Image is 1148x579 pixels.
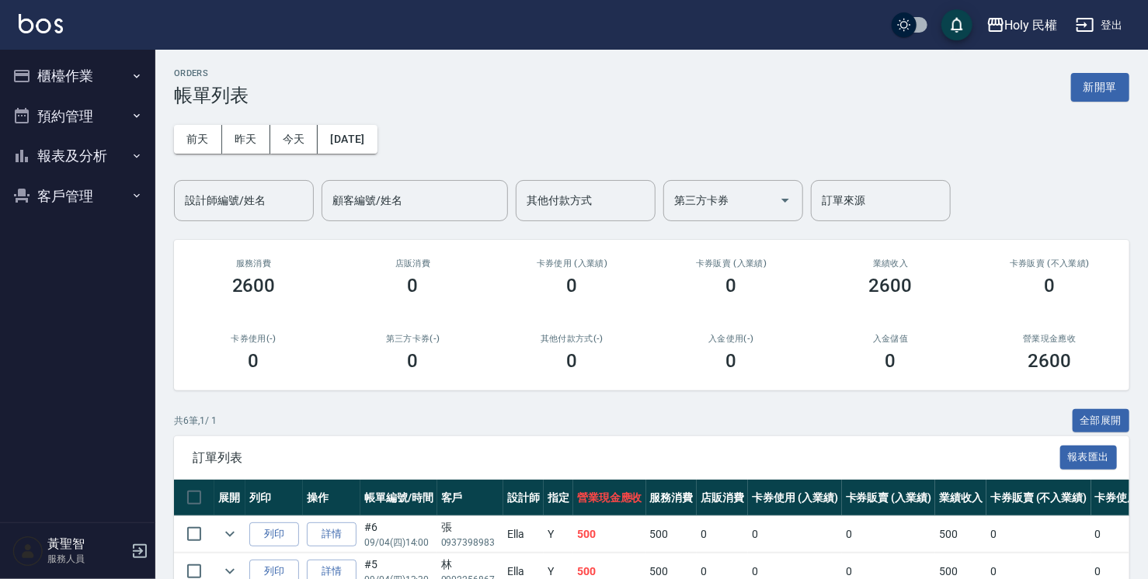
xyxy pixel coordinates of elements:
button: Holy 民權 [980,9,1064,41]
h3: 0 [885,350,896,372]
span: 訂單列表 [193,450,1060,466]
button: 櫃檯作業 [6,56,149,96]
h2: 卡券使用(-) [193,334,315,344]
td: 0 [842,516,936,553]
img: Person [12,536,43,567]
h3: 2600 [1028,350,1072,372]
h3: 0 [726,275,737,296]
h2: 卡券販賣 (不入業績) [989,258,1111,269]
button: 預約管理 [6,96,149,137]
th: 店販消費 [697,480,748,516]
h2: 其他付款方式(-) [511,334,633,344]
th: 列印 [245,480,303,516]
p: 0937398983 [441,536,500,550]
h5: 黃聖智 [47,536,127,552]
h3: 0 [408,275,419,296]
button: 全部展開 [1073,409,1130,433]
td: Y [544,516,573,553]
p: 服務人員 [47,552,127,566]
button: 新開單 [1071,73,1129,102]
button: 報表匯出 [1060,446,1118,470]
h2: 店販消費 [352,258,474,269]
h3: 2600 [869,275,913,296]
h2: 業績收入 [830,258,951,269]
td: 500 [573,516,646,553]
th: 展開 [214,480,245,516]
button: 報表及分析 [6,136,149,176]
td: 0 [748,516,842,553]
button: Open [773,188,798,213]
a: 報表匯出 [1060,449,1118,464]
th: 指定 [544,480,573,516]
a: 詳情 [307,522,357,546]
h3: 0 [408,350,419,372]
th: 營業現金應收 [573,480,646,516]
h2: 營業現金應收 [989,334,1111,344]
td: 0 [986,516,1091,553]
button: 列印 [249,522,299,546]
button: save [941,9,972,40]
h2: 入金儲值 [830,334,951,344]
button: 前天 [174,125,222,154]
th: 卡券販賣 (不入業績) [986,480,1091,516]
div: 張 [441,519,500,536]
td: 500 [935,516,986,553]
h2: 入金使用(-) [670,334,792,344]
button: [DATE] [318,125,377,154]
th: 業績收入 [935,480,986,516]
h3: 0 [1045,275,1056,296]
td: Ella [503,516,544,553]
h2: 卡券使用 (入業績) [511,258,633,269]
h3: 服務消費 [193,258,315,269]
h3: 2600 [232,275,276,296]
th: 設計師 [503,480,544,516]
p: 共 6 筆, 1 / 1 [174,414,217,428]
p: 09/04 (四) 14:00 [364,536,433,550]
button: 昨天 [222,125,270,154]
button: 今天 [270,125,318,154]
a: 新開單 [1071,79,1129,94]
th: 帳單編號/時間 [360,480,437,516]
h3: 0 [726,350,737,372]
div: Holy 民權 [1005,16,1058,35]
th: 操作 [303,480,360,516]
h2: 第三方卡券(-) [352,334,474,344]
th: 客戶 [437,480,504,516]
img: Logo [19,14,63,33]
td: #6 [360,516,437,553]
td: 500 [646,516,697,553]
td: 0 [697,516,748,553]
h3: 0 [249,350,259,372]
h3: 0 [567,275,578,296]
h3: 帳單列表 [174,85,249,106]
h2: ORDERS [174,68,249,78]
th: 卡券販賣 (入業績) [842,480,936,516]
th: 卡券使用 (入業績) [748,480,842,516]
button: 登出 [1070,11,1129,40]
button: expand row [218,522,242,546]
th: 服務消費 [646,480,697,516]
h3: 0 [567,350,578,372]
h2: 卡券販賣 (入業績) [670,258,792,269]
button: 客戶管理 [6,176,149,217]
div: 林 [441,556,500,573]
